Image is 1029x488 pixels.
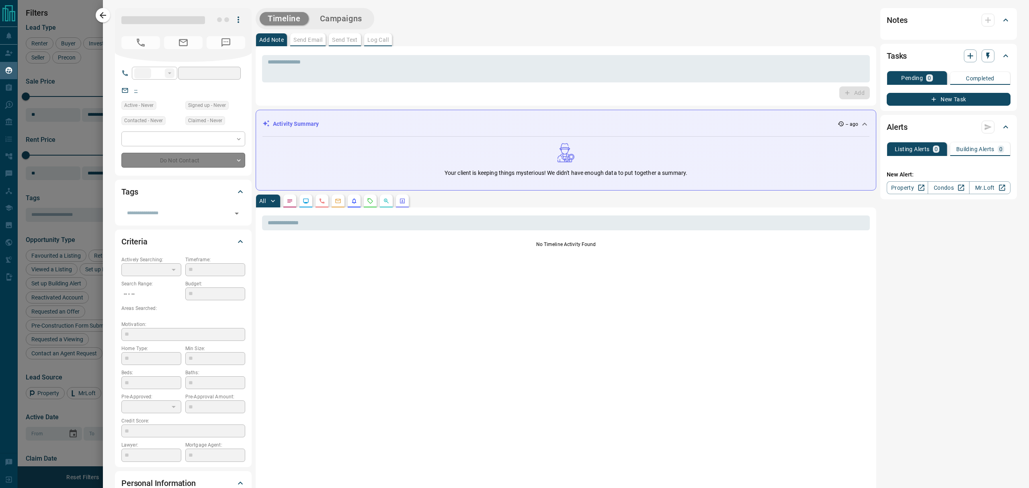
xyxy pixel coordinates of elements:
div: Activity Summary-- ago [262,117,869,131]
h2: Tasks [887,49,907,62]
div: Criteria [121,232,245,251]
button: Open [231,208,242,219]
a: Mr.Loft [969,181,1011,194]
p: Lawyer: [121,441,181,449]
h2: Alerts [887,121,908,133]
p: Credit Score: [121,417,245,424]
p: 0 [928,75,931,81]
div: Tasks [887,46,1011,66]
p: Actively Searching: [121,256,181,263]
h2: Notes [887,14,908,27]
p: Activity Summary [273,120,319,128]
svg: Opportunities [383,198,389,204]
p: Pending [901,75,923,81]
button: Campaigns [312,12,370,25]
p: Areas Searched: [121,305,245,312]
p: Min Size: [185,345,245,352]
span: No Number [207,36,245,49]
button: New Task [887,93,1011,106]
p: Building Alerts [956,146,994,152]
p: Timeframe: [185,256,245,263]
p: No Timeline Activity Found [262,241,870,248]
button: Timeline [260,12,309,25]
div: Do Not Contact [121,153,245,168]
h2: Criteria [121,235,148,248]
span: No Number [121,36,160,49]
svg: Calls [319,198,325,204]
p: Listing Alerts [895,146,930,152]
div: Tags [121,182,245,201]
p: Add Note [259,37,284,43]
p: Completed [966,76,994,81]
span: Signed up - Never [188,101,226,109]
p: 0 [999,146,1002,152]
a: Property [887,181,928,194]
p: Mortgage Agent: [185,441,245,449]
p: Pre-Approved: [121,393,181,400]
div: Notes [887,10,1011,30]
p: Baths: [185,369,245,376]
span: Claimed - Never [188,117,222,125]
p: New Alert: [887,170,1011,179]
p: 0 [935,146,938,152]
span: Contacted - Never [124,117,163,125]
p: -- ago [846,121,858,128]
svg: Requests [367,198,373,204]
p: All [259,198,266,204]
span: Active - Never [124,101,154,109]
h2: Tags [121,185,138,198]
svg: Emails [335,198,341,204]
p: Beds: [121,369,181,376]
svg: Notes [287,198,293,204]
p: Budget: [185,280,245,287]
span: No Email [164,36,203,49]
svg: Listing Alerts [351,198,357,204]
a: -- [134,87,137,93]
svg: Agent Actions [399,198,406,204]
div: Alerts [887,117,1011,137]
p: Your client is keeping things mysterious! We didn't have enough data to put together a summary. [445,169,687,177]
a: Condos [928,181,969,194]
p: Search Range: [121,280,181,287]
p: Motivation: [121,321,245,328]
p: Home Type: [121,345,181,352]
svg: Lead Browsing Activity [303,198,309,204]
p: Pre-Approval Amount: [185,393,245,400]
p: -- - -- [121,287,181,301]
